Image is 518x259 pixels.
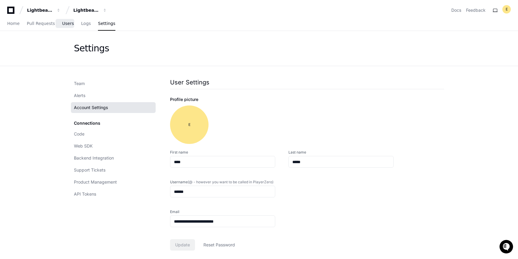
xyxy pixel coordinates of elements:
label: Last name [288,150,404,155]
label: Email [170,209,285,214]
button: Start new chat [102,47,109,54]
span: API Tokens [74,191,96,197]
a: Powered byPylon [42,63,73,68]
button: Reset Password [195,239,243,251]
a: Code [71,129,156,139]
label: First name [170,150,285,155]
a: Team [71,78,156,89]
button: Lightbeam Health Solutions [71,5,109,16]
button: Lightbeam Health [25,5,63,16]
span: Account Settings [74,105,108,111]
button: Feedback [466,7,486,13]
button: E [170,105,209,144]
span: Pylon [60,63,73,68]
div: Welcome [6,24,109,34]
span: Team [74,81,85,87]
a: API Tokens [71,189,156,200]
div: We're available if you need us! [20,51,76,56]
a: Backend Integration [71,153,156,163]
a: Pull Requests [27,17,55,31]
span: Product Management [74,179,117,185]
a: Home [7,17,20,31]
span: Home [7,22,20,25]
h1: E [506,7,508,12]
span: Reset Password [200,242,238,248]
div: Lightbeam Health [27,7,53,13]
span: Web SDK [74,143,93,149]
span: Support Tickets [74,167,105,173]
span: Pull Requests [27,22,55,25]
a: Product Management [71,177,156,187]
span: Users [62,22,74,25]
div: Lightbeam Health Solutions [73,7,99,13]
label: Username [170,180,285,184]
span: Code [74,131,84,137]
h1: E [188,122,190,127]
span: Logs [81,22,91,25]
h1: User Settings [170,78,209,87]
a: Settings [98,17,115,31]
div: Settings [74,43,109,54]
a: Users [62,17,74,31]
a: Account Settings [71,102,156,113]
a: Docs [451,7,461,13]
a: Alerts [71,90,156,101]
span: (@ - however you want to be called in PlayerZero) [188,180,273,184]
iframe: Open customer support [499,239,515,255]
span: Alerts [74,93,85,99]
a: Logs [81,17,91,31]
div: Start new chat [20,45,99,51]
img: PlayerZero [6,6,18,18]
a: Support Tickets [71,165,156,175]
a: Web SDK [71,141,156,151]
button: E [502,5,511,14]
img: 1736555170064-99ba0984-63c1-480f-8ee9-699278ef63ed [6,45,17,56]
span: Settings [98,22,115,25]
div: Profile picture [170,96,444,102]
span: Backend Integration [74,155,114,161]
